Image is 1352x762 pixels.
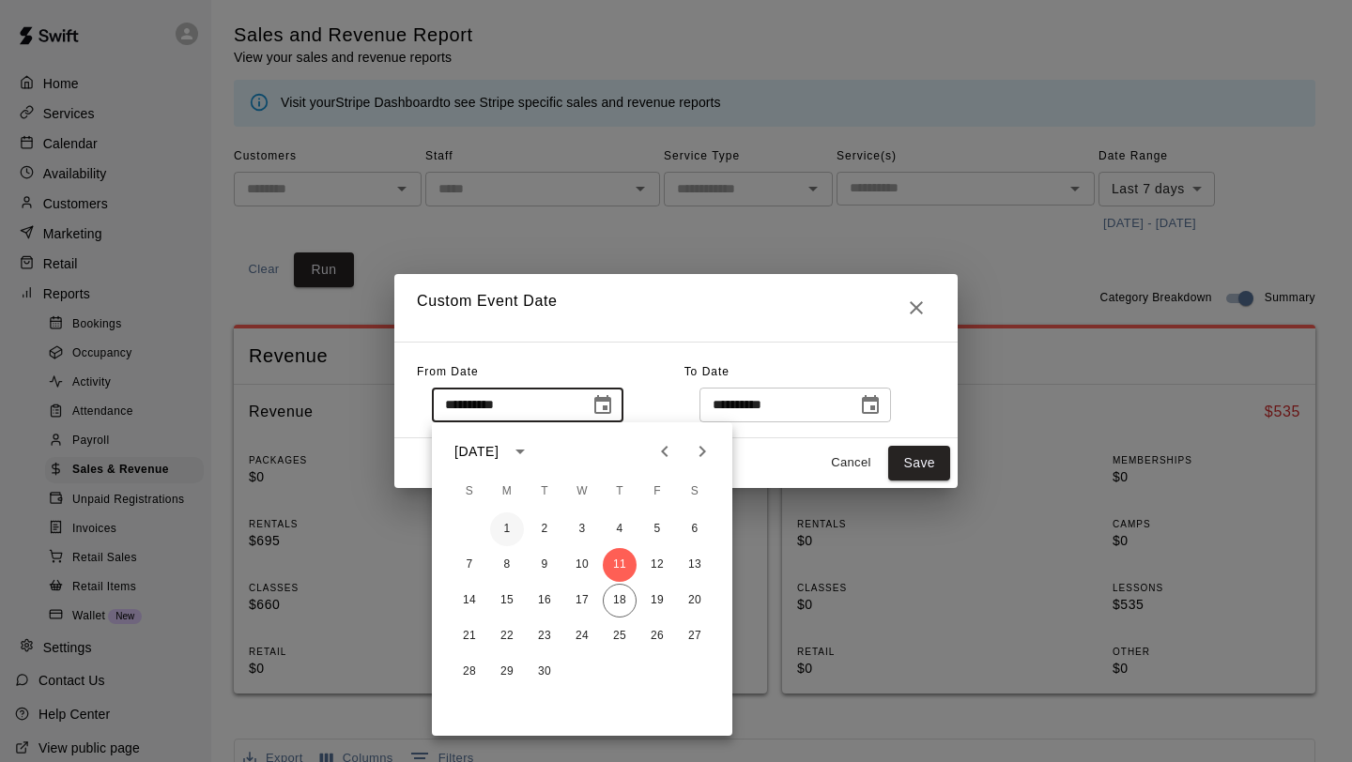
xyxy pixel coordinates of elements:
[453,584,486,617] button: 14
[528,584,561,617] button: 16
[490,619,524,653] button: 22
[453,619,486,653] button: 21
[898,289,935,327] button: Close
[528,512,561,546] button: 2
[565,473,599,511] span: Wednesday
[565,548,599,582] button: 10
[528,619,561,653] button: 23
[490,655,524,689] button: 29
[821,449,881,478] button: Cancel
[584,387,622,424] button: Choose date, selected date is Sep 11, 2025
[490,512,524,546] button: 1
[504,435,536,467] button: calendar view is open, switch to year view
[678,548,712,582] button: 13
[603,473,637,511] span: Thursday
[852,387,889,424] button: Choose date, selected date is Sep 18, 2025
[603,584,637,617] button: 18
[565,512,599,546] button: 3
[565,584,599,617] button: 17
[678,584,712,617] button: 20
[603,619,637,653] button: 25
[640,619,674,653] button: 26
[453,548,486,582] button: 7
[888,446,950,480] button: Save
[453,655,486,689] button: 28
[640,548,674,582] button: 12
[640,473,674,511] span: Friday
[684,433,721,470] button: Next month
[528,655,561,689] button: 30
[603,548,637,582] button: 11
[646,433,684,470] button: Previous month
[490,584,524,617] button: 15
[454,442,499,462] div: [DATE]
[678,512,712,546] button: 6
[490,548,524,582] button: 8
[490,473,524,511] span: Monday
[603,512,637,546] button: 4
[528,473,561,511] span: Tuesday
[640,584,674,617] button: 19
[678,619,712,653] button: 27
[684,365,730,378] span: To Date
[678,473,712,511] span: Saturday
[640,512,674,546] button: 5
[394,274,958,342] h2: Custom Event Date
[417,365,479,378] span: From Date
[565,619,599,653] button: 24
[528,548,561,582] button: 9
[453,473,486,511] span: Sunday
